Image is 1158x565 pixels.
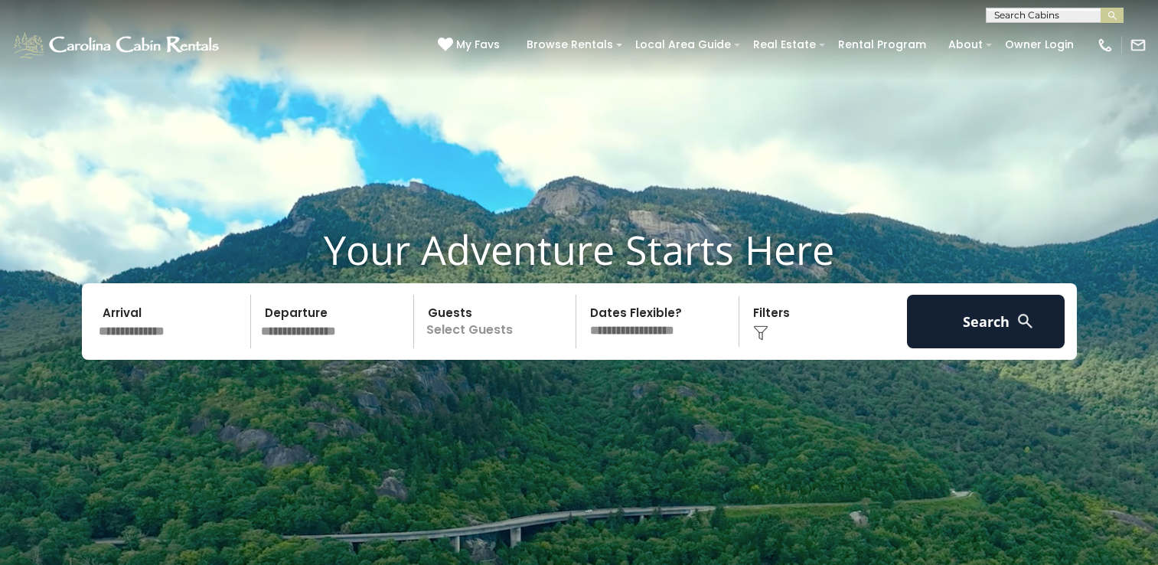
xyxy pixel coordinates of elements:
a: Rental Program [830,33,934,57]
a: Browse Rentals [519,33,621,57]
button: Search [907,295,1065,348]
img: filter--v1.png [753,325,768,341]
a: Local Area Guide [628,33,739,57]
img: White-1-1-2.png [11,30,223,60]
img: phone-regular-white.png [1097,37,1114,54]
img: search-regular-white.png [1016,312,1035,331]
a: Owner Login [997,33,1081,57]
a: Real Estate [745,33,824,57]
h1: Your Adventure Starts Here [11,226,1147,273]
a: My Favs [438,37,504,54]
span: My Favs [456,37,500,53]
p: Select Guests [419,295,576,348]
a: About [941,33,990,57]
img: mail-regular-white.png [1130,37,1147,54]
